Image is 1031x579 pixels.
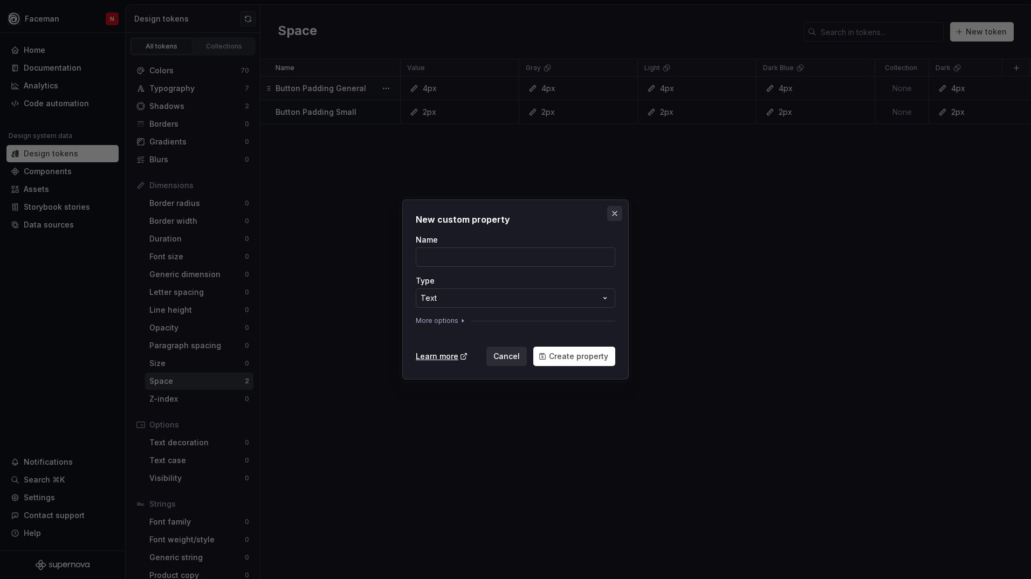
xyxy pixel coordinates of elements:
[416,275,435,286] label: Type
[416,213,615,226] h2: New custom property
[533,347,615,366] button: Create property
[416,316,467,325] button: More options
[486,347,527,366] button: Cancel
[416,235,438,245] label: Name
[416,351,468,362] a: Learn more
[493,351,520,362] span: Cancel
[549,351,608,362] span: Create property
